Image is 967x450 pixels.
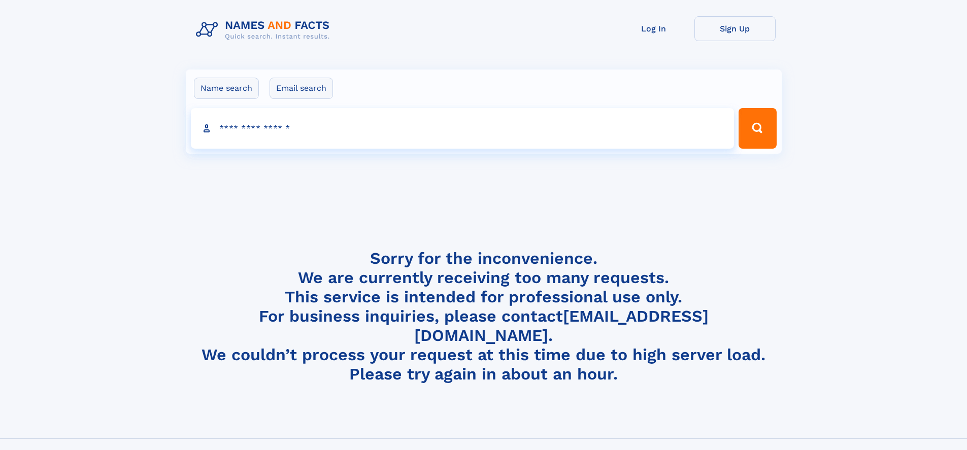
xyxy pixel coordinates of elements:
[414,306,709,345] a: [EMAIL_ADDRESS][DOMAIN_NAME]
[613,16,694,41] a: Log In
[192,16,338,44] img: Logo Names and Facts
[270,78,333,99] label: Email search
[191,108,735,149] input: search input
[739,108,776,149] button: Search Button
[694,16,776,41] a: Sign Up
[192,249,776,384] h4: Sorry for the inconvenience. We are currently receiving too many requests. This service is intend...
[194,78,259,99] label: Name search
